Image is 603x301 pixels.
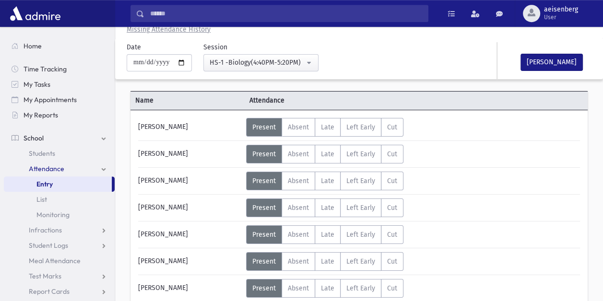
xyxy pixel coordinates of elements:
[133,198,246,217] div: [PERSON_NAME]
[387,231,397,239] span: Cut
[321,150,334,158] span: Late
[246,198,403,217] div: AttTypes
[246,252,403,271] div: AttTypes
[4,92,115,107] a: My Appointments
[387,150,397,158] span: Cut
[321,231,334,239] span: Late
[346,257,375,266] span: Left Early
[24,111,58,119] span: My Reports
[387,123,397,131] span: Cut
[346,150,375,158] span: Left Early
[4,107,115,123] a: My Reports
[24,65,67,73] span: Time Tracking
[4,207,115,222] a: Monitoring
[210,58,305,68] div: HS-1 -Biology(4:40PM-5:20PM)
[4,146,115,161] a: Students
[29,256,81,265] span: Meal Attendance
[29,226,62,234] span: Infractions
[245,95,359,105] span: Attendance
[288,177,309,185] span: Absent
[246,225,403,244] div: AttTypes
[321,204,334,212] span: Late
[346,177,375,185] span: Left Early
[246,279,403,298] div: AttTypes
[203,42,227,52] label: Session
[133,225,246,244] div: [PERSON_NAME]
[123,25,211,34] a: Missing Attendance History
[544,6,578,13] span: aeisenberg
[321,123,334,131] span: Late
[252,150,276,158] span: Present
[133,145,246,163] div: [PERSON_NAME]
[252,123,276,131] span: Present
[203,54,319,71] button: HS-1 -Biology(4:40PM-5:20PM)
[24,42,42,50] span: Home
[4,192,115,207] a: List
[130,95,245,105] span: Name
[144,5,428,22] input: Search
[252,177,276,185] span: Present
[288,231,309,239] span: Absent
[133,172,246,190] div: [PERSON_NAME]
[246,145,403,163] div: AttTypes
[24,80,50,89] span: My Tasks
[36,210,70,219] span: Monitoring
[246,172,403,190] div: AttTypes
[127,42,141,52] label: Date
[4,61,115,77] a: Time Tracking
[4,222,115,238] a: Infractions
[288,204,309,212] span: Absent
[29,241,68,250] span: Student Logs
[346,231,375,239] span: Left Early
[288,257,309,266] span: Absent
[4,253,115,268] a: Meal Attendance
[387,257,397,266] span: Cut
[346,204,375,212] span: Left Early
[246,118,403,137] div: AttTypes
[4,130,115,146] a: School
[24,95,77,104] span: My Appointments
[133,118,246,137] div: [PERSON_NAME]
[252,257,276,266] span: Present
[4,268,115,284] a: Test Marks
[133,252,246,271] div: [PERSON_NAME]
[133,279,246,298] div: [PERSON_NAME]
[4,38,115,54] a: Home
[29,272,61,280] span: Test Marks
[36,195,47,204] span: List
[288,284,309,292] span: Absent
[321,257,334,266] span: Late
[252,284,276,292] span: Present
[24,134,44,142] span: School
[127,25,211,34] u: Missing Attendance History
[544,13,578,21] span: User
[288,150,309,158] span: Absent
[387,204,397,212] span: Cut
[29,149,55,158] span: Students
[4,238,115,253] a: Student Logs
[29,287,70,296] span: Report Cards
[36,180,53,188] span: Entry
[387,177,397,185] span: Cut
[252,231,276,239] span: Present
[252,204,276,212] span: Present
[520,54,583,71] button: [PERSON_NAME]
[4,161,115,176] a: Attendance
[8,4,63,23] img: AdmirePro
[321,177,334,185] span: Late
[4,77,115,92] a: My Tasks
[288,123,309,131] span: Absent
[346,123,375,131] span: Left Early
[29,164,64,173] span: Attendance
[4,176,112,192] a: Entry
[4,284,115,299] a: Report Cards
